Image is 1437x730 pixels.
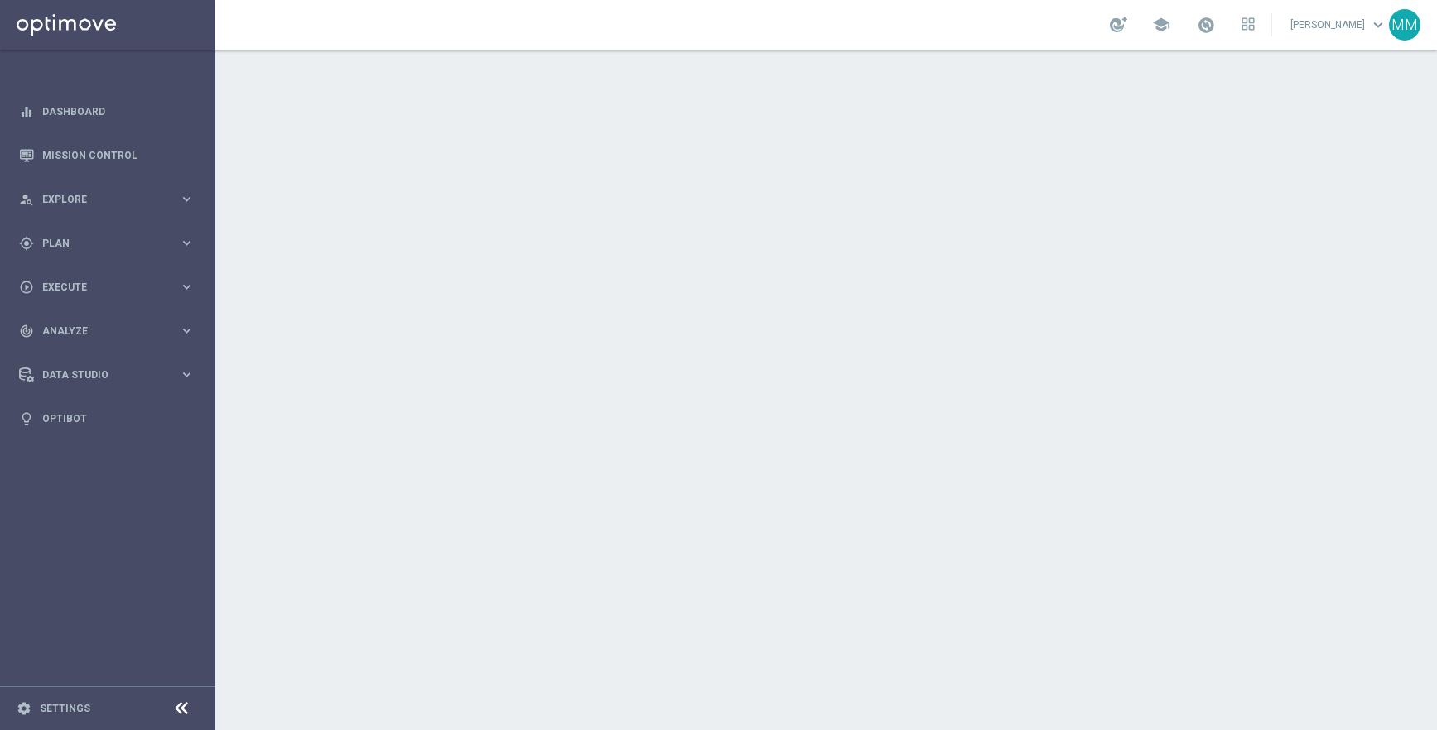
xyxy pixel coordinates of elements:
span: Data Studio [42,370,179,380]
span: Analyze [42,326,179,336]
i: gps_fixed [19,236,34,251]
div: Explore [19,192,179,207]
i: keyboard_arrow_right [179,191,195,207]
i: settings [17,701,31,716]
div: Plan [19,236,179,251]
i: keyboard_arrow_right [179,323,195,339]
i: track_changes [19,324,34,339]
div: Data Studio [19,367,179,382]
i: lightbulb [19,411,34,426]
a: Settings [40,704,90,713]
a: Dashboard [42,89,195,133]
span: Explore [42,195,179,204]
div: Analyze [19,324,179,339]
span: Execute [42,282,179,292]
a: Mission Control [42,133,195,177]
a: Optibot [42,396,195,440]
div: Optibot [19,396,195,440]
i: keyboard_arrow_right [179,235,195,251]
i: keyboard_arrow_right [179,279,195,295]
span: school [1152,16,1170,34]
a: [PERSON_NAME]keyboard_arrow_down [1289,12,1389,37]
button: Data Studio keyboard_arrow_right [18,368,195,382]
button: track_changes Analyze keyboard_arrow_right [18,324,195,338]
span: keyboard_arrow_down [1369,16,1387,34]
i: keyboard_arrow_right [179,367,195,382]
div: Execute [19,280,179,295]
div: Mission Control [19,133,195,177]
div: Dashboard [19,89,195,133]
button: Mission Control [18,149,195,162]
i: equalizer [19,104,34,119]
button: play_circle_outline Execute keyboard_arrow_right [18,281,195,294]
i: play_circle_outline [19,280,34,295]
button: gps_fixed Plan keyboard_arrow_right [18,237,195,250]
button: equalizer Dashboard [18,105,195,118]
span: Plan [42,238,179,248]
i: person_search [19,192,34,207]
button: lightbulb Optibot [18,412,195,425]
button: person_search Explore keyboard_arrow_right [18,193,195,206]
div: MM [1389,9,1420,41]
